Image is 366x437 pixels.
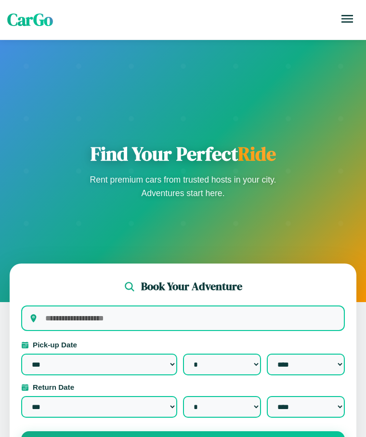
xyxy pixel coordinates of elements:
span: Ride [238,141,276,167]
label: Pick-up Date [21,341,345,349]
p: Rent premium cars from trusted hosts in your city. Adventures start here. [87,173,279,200]
h1: Find Your Perfect [87,142,279,165]
h2: Book Your Adventure [141,279,242,294]
span: CarGo [7,8,53,31]
label: Return Date [21,383,345,391]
